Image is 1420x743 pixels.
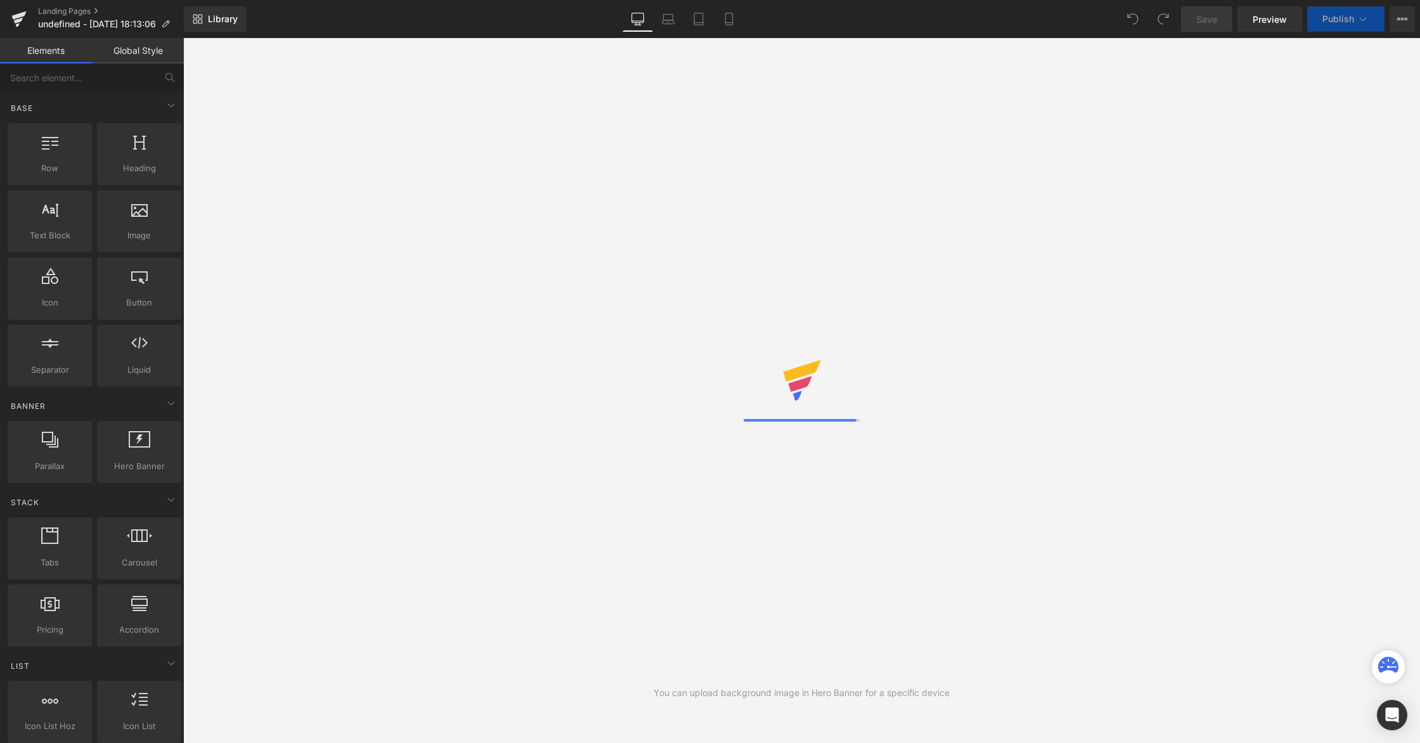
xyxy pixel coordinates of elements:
[1120,6,1146,32] button: Undo
[1151,6,1176,32] button: Redo
[1322,14,1354,24] span: Publish
[714,6,744,32] a: Mobile
[1377,700,1407,730] div: Open Intercom Messenger
[11,162,88,175] span: Row
[10,660,31,672] span: List
[11,556,88,569] span: Tabs
[11,623,88,636] span: Pricing
[101,720,177,733] span: Icon List
[101,229,177,242] span: Image
[11,296,88,309] span: Icon
[10,102,34,114] span: Base
[11,229,88,242] span: Text Block
[10,496,41,508] span: Stack
[654,686,950,700] div: You can upload background image in Hero Banner for a specific device
[11,720,88,733] span: Icon List Hoz
[623,6,653,32] a: Desktop
[92,38,184,63] a: Global Style
[11,363,88,377] span: Separator
[38,6,184,16] a: Landing Pages
[101,162,177,175] span: Heading
[683,6,714,32] a: Tablet
[1237,6,1302,32] a: Preview
[653,6,683,32] a: Laptop
[1390,6,1415,32] button: More
[1253,13,1287,26] span: Preview
[101,363,177,377] span: Liquid
[38,19,156,29] span: undefined - [DATE] 18:13:06
[101,460,177,473] span: Hero Banner
[1196,13,1217,26] span: Save
[184,6,247,32] a: New Library
[101,556,177,569] span: Carousel
[208,13,238,25] span: Library
[10,400,47,412] span: Banner
[101,623,177,636] span: Accordion
[101,296,177,309] span: Button
[1307,6,1384,32] button: Publish
[11,460,88,473] span: Parallax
